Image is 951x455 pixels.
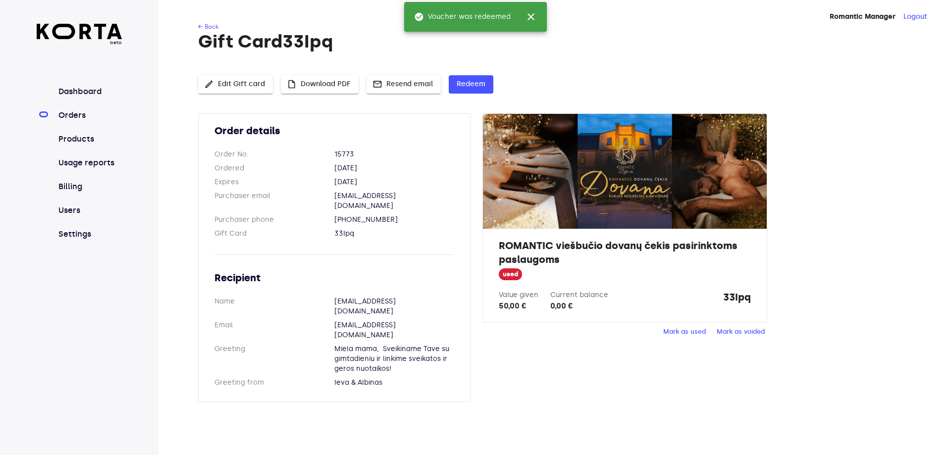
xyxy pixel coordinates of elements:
[198,23,218,30] a: ← Back
[334,229,454,239] dd: 33Ipq
[204,79,214,89] span: edit
[214,271,454,285] h2: Recipient
[287,79,297,89] span: insert_drive_file
[550,291,608,299] label: Current balance
[334,215,454,225] dd: [PHONE_NUMBER]
[457,78,485,91] span: Redeem
[663,326,706,338] span: Mark as used
[334,320,454,340] dd: [EMAIL_ADDRESS][DOMAIN_NAME]
[499,239,750,266] h2: ROMANTIC viešbučio dovanų čekis pasirinktoms paslaugoms
[56,157,122,169] a: Usage reports
[830,12,896,21] strong: Romantic Manager
[367,75,441,94] button: Resend email
[281,75,359,94] button: Download PDF
[334,344,454,374] dd: Miela mama, Sveikiname Tave su gimtadieniu ir linkime sveikatos ir geros nuotaikos!
[214,124,454,138] h2: Order details
[499,270,522,279] span: used
[56,86,122,98] a: Dashboard
[334,150,454,159] dd: 15773
[37,39,122,46] span: beta
[519,5,543,29] button: close
[903,12,927,22] button: Logout
[499,300,538,312] div: 50,00 €
[372,79,382,89] span: mail
[334,297,454,316] dd: [EMAIL_ADDRESS][DOMAIN_NAME]
[661,324,708,340] button: Mark as used
[214,320,334,340] dt: Email
[214,378,334,388] dt: Greeting from
[214,229,334,239] dt: Gift Card
[198,32,909,51] h1: Gift Card 33Ipq
[56,133,122,145] a: Products
[198,79,273,87] a: Edit Gift card
[334,378,454,388] dd: Ieva & Albinas
[374,78,433,91] span: Resend email
[214,344,334,374] dt: Greeting
[214,215,334,225] dt: Purchaser phone
[414,12,511,22] span: Voucher was redeemed
[214,191,334,211] dt: Purchaser email
[214,297,334,316] dt: Name
[198,75,273,94] button: Edit Gift card
[214,163,334,173] dt: Ordered
[206,78,265,91] span: Edit Gift card
[525,11,537,23] span: close
[717,326,765,338] span: Mark as voided
[334,163,454,173] dd: [DATE]
[214,177,334,187] dt: Expires
[550,300,608,312] div: 0,00 €
[56,204,122,216] a: Users
[56,181,122,193] a: Billing
[723,290,751,312] strong: 33Ipq
[334,191,454,211] dd: [EMAIL_ADDRESS][DOMAIN_NAME]
[56,109,122,121] a: Orders
[37,24,122,39] img: Korta
[714,324,767,340] button: Mark as voided
[214,150,334,159] dt: Order No.
[37,24,122,46] a: beta
[289,78,351,91] span: Download PDF
[334,177,454,187] dd: [DATE]
[449,75,493,94] button: Redeem
[499,291,538,299] label: Value given
[56,228,122,240] a: Settings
